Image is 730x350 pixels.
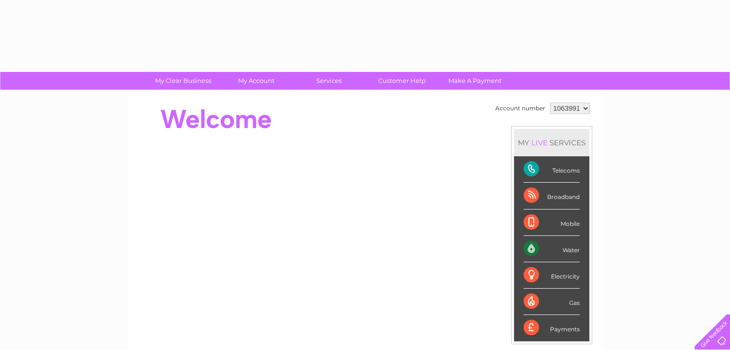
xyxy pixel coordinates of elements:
[524,236,580,262] div: Water
[524,289,580,315] div: Gas
[524,156,580,183] div: Telecoms
[493,100,548,117] td: Account number
[362,72,442,90] a: Customer Help
[529,138,550,147] div: LIVE
[289,72,369,90] a: Services
[216,72,296,90] a: My Account
[514,129,589,156] div: MY SERVICES
[524,315,580,341] div: Payments
[435,72,515,90] a: Make A Payment
[524,183,580,209] div: Broadband
[144,72,223,90] a: My Clear Business
[524,262,580,289] div: Electricity
[524,210,580,236] div: Mobile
